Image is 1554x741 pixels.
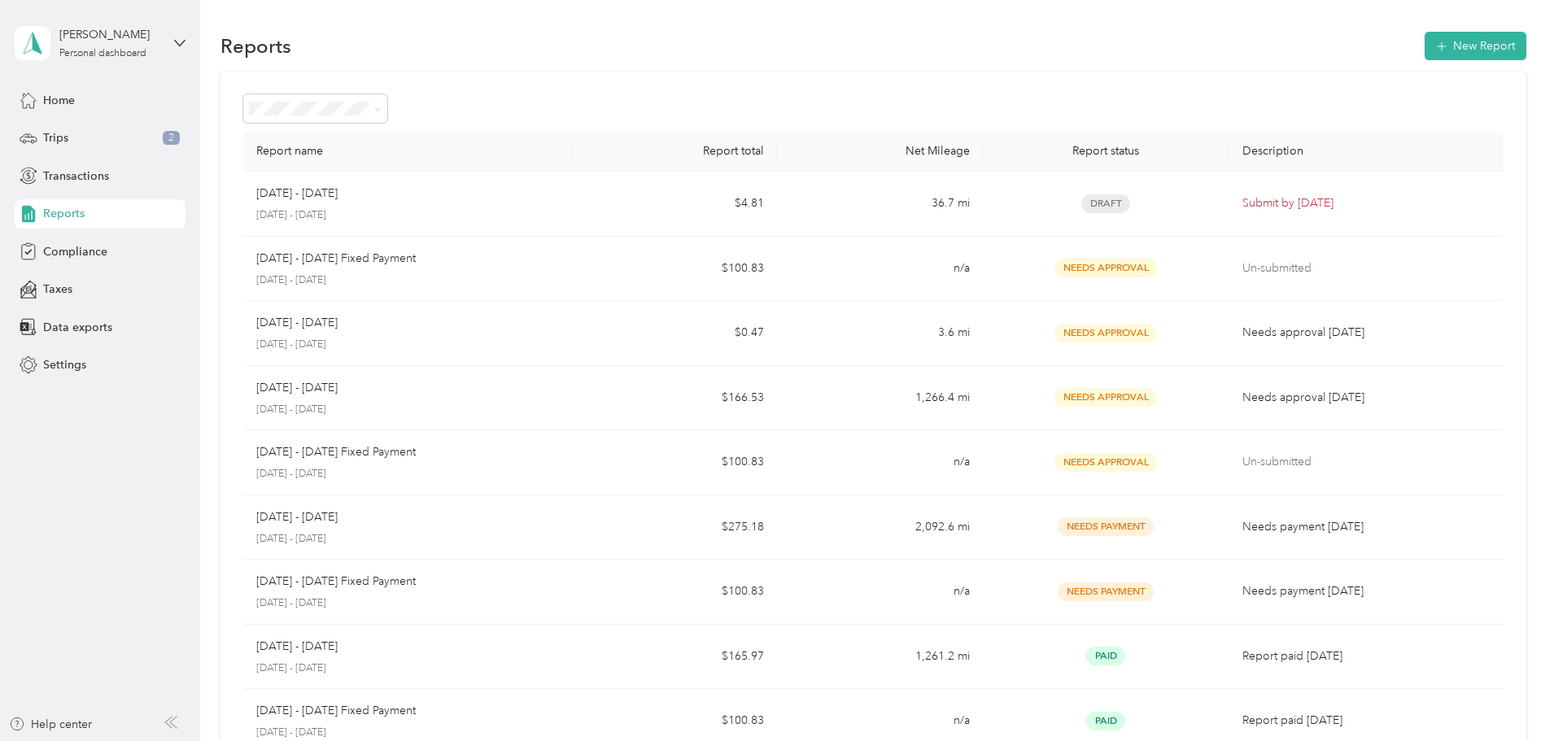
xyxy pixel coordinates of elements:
p: Un-submitted [1242,453,1491,471]
span: Needs Approval [1054,324,1157,342]
td: 1,261.2 mi [777,625,982,690]
td: $166.53 [572,366,777,431]
span: Data exports [43,319,112,336]
div: Personal dashboard [59,49,146,59]
p: Needs payment [DATE] [1242,582,1491,600]
span: Transactions [43,168,109,185]
td: $100.83 [572,237,777,302]
p: Needs approval [DATE] [1242,389,1491,407]
p: [DATE] - [DATE] Fixed Payment [256,573,416,591]
td: n/a [777,560,982,625]
td: n/a [777,430,982,495]
p: Report paid [DATE] [1242,647,1491,665]
span: Needs Payment [1058,517,1154,536]
th: Report name [243,131,572,172]
p: [DATE] - [DATE] [256,661,559,676]
span: Compliance [43,243,107,260]
span: Reports [43,205,85,222]
td: 36.7 mi [777,172,982,237]
p: [DATE] - [DATE] Fixed Payment [256,250,416,268]
p: [DATE] - [DATE] [256,508,338,526]
span: Trips [43,129,68,146]
td: $275.18 [572,495,777,560]
span: Needs Approval [1054,259,1157,277]
p: Submit by [DATE] [1242,194,1491,212]
p: Report paid [DATE] [1242,712,1491,730]
span: Paid [1086,712,1125,730]
p: Un-submitted [1242,259,1491,277]
th: Description [1229,131,1504,172]
p: [DATE] - [DATE] [256,273,559,288]
iframe: Everlance-gr Chat Button Frame [1463,650,1554,741]
td: $0.47 [572,301,777,366]
p: [DATE] - [DATE] Fixed Payment [256,702,416,720]
p: Needs payment [DATE] [1242,518,1491,536]
td: $100.83 [572,430,777,495]
p: [DATE] - [DATE] [256,596,559,611]
span: Taxes [43,281,72,298]
h1: Reports [220,37,291,54]
span: 2 [163,131,180,146]
button: Help center [9,716,92,733]
p: [DATE] - [DATE] [256,638,338,656]
p: [DATE] - [DATE] [256,208,559,223]
td: 2,092.6 mi [777,495,982,560]
td: 1,266.4 mi [777,366,982,431]
p: [DATE] - [DATE] [256,314,338,332]
p: [DATE] - [DATE] [256,338,559,352]
p: [DATE] - [DATE] Fixed Payment [256,443,416,461]
td: $165.97 [572,625,777,690]
th: Report total [572,131,777,172]
span: Home [43,92,75,109]
span: Draft [1081,194,1130,213]
span: Paid [1086,647,1125,665]
p: [DATE] - [DATE] [256,379,338,397]
p: [DATE] - [DATE] [256,403,559,417]
p: [DATE] - [DATE] [256,467,559,482]
span: Needs Payment [1058,582,1154,601]
td: $100.83 [572,560,777,625]
span: Needs Approval [1054,388,1157,407]
td: n/a [777,237,982,302]
th: Net Mileage [777,131,982,172]
span: Needs Approval [1054,453,1157,472]
p: [DATE] - [DATE] [256,185,338,203]
p: [DATE] - [DATE] [256,726,559,740]
button: New Report [1425,32,1526,60]
td: 3.6 mi [777,301,982,366]
p: [DATE] - [DATE] [256,532,559,547]
div: Report status [996,144,1216,158]
div: [PERSON_NAME] [59,26,161,43]
td: $4.81 [572,172,777,237]
p: Needs approval [DATE] [1242,324,1491,342]
span: Settings [43,356,86,373]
